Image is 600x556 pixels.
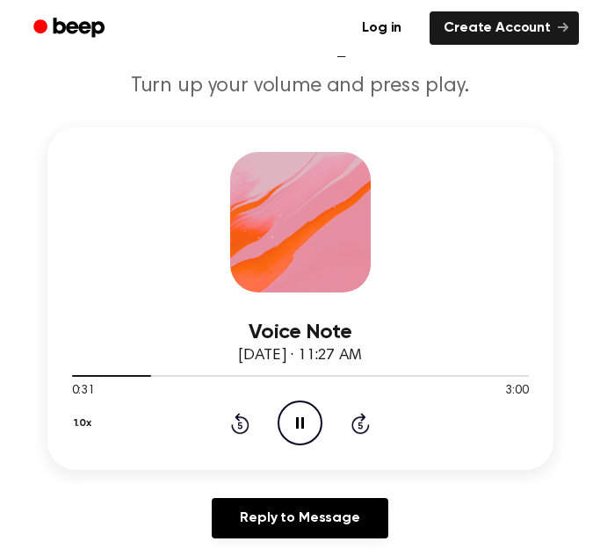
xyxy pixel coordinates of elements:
span: 0:31 [72,382,95,401]
span: [DATE] · 11:27 AM [238,348,361,364]
h3: Voice Note [72,321,529,344]
a: Create Account [430,11,579,45]
a: Reply to Message [212,498,387,538]
p: Turn up your volume and press play. [21,73,579,99]
button: 1.0x [72,408,98,438]
a: Beep [21,11,120,46]
a: Log in [344,8,419,48]
span: 3:00 [505,382,528,401]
